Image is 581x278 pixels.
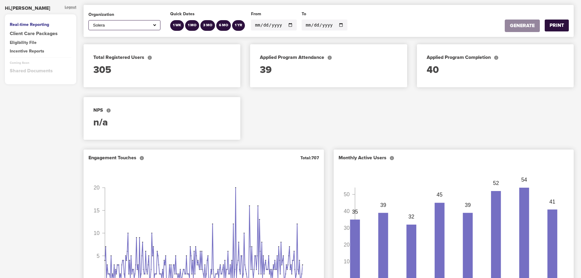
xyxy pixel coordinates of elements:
tspan: 20 [94,185,100,191]
svg: Monthly Active Users. The 30 day rolling count of active users [389,156,394,161]
tspan: 41 [549,199,555,205]
div: PRINT [550,22,564,29]
button: PRINT [545,20,569,31]
div: 6 MO [219,23,228,28]
div: Quick Dates [170,11,246,17]
div: 1 WK [173,23,181,28]
tspan: 39 [380,202,386,208]
svg: The total number of engaged touches of the various eM life features and programs during the period. [139,156,144,161]
svg: The percentage of unique participants who completed at least 70% of the Applied Programs. [494,55,499,60]
div: Hi, [PERSON_NAME] [5,5,50,12]
tspan: 45 [436,192,442,198]
div: Shared Documents [10,67,71,74]
svg: The total number of participants who created accounts for eM Life. [147,55,152,60]
div: Organization [88,12,160,18]
tspan: 5 [97,253,100,259]
div: Total: 707 [300,155,319,161]
div: 1 YR [235,23,242,28]
tspan: 54 [521,177,527,183]
svg: A widely used satisfaction measure to determine a customer's propensity to recommend the service ... [106,108,111,113]
div: To [302,11,347,17]
tspan: 20 [344,242,350,248]
a: Client Care Packages [10,30,71,37]
div: GENERATE [510,22,535,29]
tspan: 50 [344,191,350,197]
button: 1 WK [170,20,184,31]
button: 1 MO [185,20,199,31]
div: Logout [65,5,76,12]
div: Real-time Reporting [10,22,71,28]
button: GENERATE [505,20,540,32]
div: 305 [93,63,231,78]
div: Engagement Touches [88,154,144,161]
tspan: 10 [344,259,350,265]
div: Applied Program Attendance [260,54,397,61]
div: Eligibility File [10,40,71,46]
tspan: 35 [352,209,358,215]
div: 40 [427,63,564,78]
div: 39 [260,63,397,78]
tspan: 15 [94,208,99,214]
div: Coming Soon [10,61,71,65]
tspan: 30 [344,225,350,231]
div: Total Registered Users [93,54,231,61]
button: 3 MO [200,20,215,31]
tspan: 52 [493,180,499,186]
tspan: 40 [344,208,350,214]
div: Applied Program Completion [427,54,564,61]
tspan: 10 [94,230,100,236]
button: 6 MO [216,20,231,31]
button: 1 YR [232,20,245,31]
tspan: 39 [465,202,471,208]
div: NPS [93,107,231,114]
div: From [251,11,297,17]
svg: The total number of participants who attended an Applied Program (live and recorded) during the p... [327,55,332,60]
div: Monthly Active Users [339,154,394,161]
div: 1 MO [188,23,196,28]
div: 3 MO [203,23,212,28]
div: n/a [93,116,231,130]
tspan: 32 [408,214,414,220]
div: Incentive Reports [10,48,71,54]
